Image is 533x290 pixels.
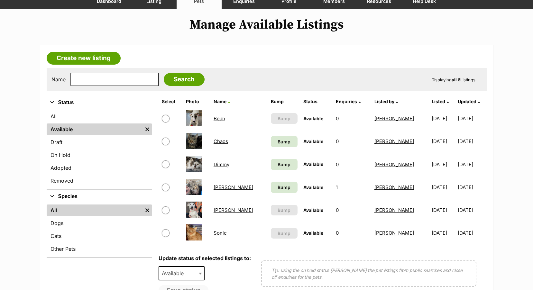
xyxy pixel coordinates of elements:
[51,77,66,82] label: Name
[374,99,394,104] span: Listed by
[429,130,457,152] td: [DATE]
[271,205,298,215] button: Bump
[159,255,251,261] label: Update status of selected listings to:
[303,116,323,121] span: Available
[142,204,152,216] a: Remove filter
[333,199,371,221] td: 0
[458,130,486,152] td: [DATE]
[271,182,298,193] a: Bump
[458,99,480,104] a: Updated
[429,199,457,221] td: [DATE]
[432,99,449,104] a: Listed
[429,222,457,244] td: [DATE]
[268,96,300,107] th: Bump
[303,230,323,236] span: Available
[47,203,152,257] div: Species
[458,99,476,104] span: Updated
[303,161,323,167] span: Available
[374,138,414,144] a: [PERSON_NAME]
[429,153,457,176] td: [DATE]
[336,99,357,104] span: translation missing: en.admin.listings.index.attributes.enquiries
[333,130,371,152] td: 0
[214,99,226,104] span: Name
[333,222,371,244] td: 0
[336,99,361,104] a: Enquiries
[159,269,190,278] span: Available
[303,139,323,144] span: Available
[271,267,466,280] p: Tip: using the on hold status [PERSON_NAME] the pet listings from public searches and close off e...
[159,96,183,107] th: Select
[374,230,414,236] a: [PERSON_NAME]
[278,138,290,145] span: Bump
[374,184,414,190] a: [PERSON_NAME]
[47,230,152,242] a: Cats
[429,107,457,130] td: [DATE]
[278,161,290,168] span: Bump
[183,96,210,107] th: Photo
[214,99,230,104] a: Name
[159,266,205,280] span: Available
[303,207,323,213] span: Available
[432,99,445,104] span: Listed
[374,99,398,104] a: Listed by
[47,192,152,201] button: Species
[374,115,414,122] a: [PERSON_NAME]
[429,176,457,198] td: [DATE]
[214,230,227,236] a: Sonic
[278,115,290,122] span: Bump
[458,107,486,130] td: [DATE]
[47,162,152,174] a: Adopted
[47,175,152,186] a: Removed
[214,161,229,168] a: Dimmy
[271,228,298,239] button: Bump
[47,136,152,148] a: Draft
[333,153,371,176] td: 0
[374,161,414,168] a: [PERSON_NAME]
[374,207,414,213] a: [PERSON_NAME]
[47,111,152,122] a: All
[333,176,371,198] td: 1
[271,113,298,124] button: Bump
[303,185,323,190] span: Available
[47,204,142,216] a: All
[214,184,253,190] a: [PERSON_NAME]
[271,159,298,170] a: Bump
[278,184,290,191] span: Bump
[47,217,152,229] a: Dogs
[458,176,486,198] td: [DATE]
[164,73,205,86] input: Search
[47,52,121,65] a: Create new listing
[214,138,228,144] a: Chaos
[142,123,152,135] a: Remove filter
[458,222,486,244] td: [DATE]
[458,199,486,221] td: [DATE]
[301,96,333,107] th: Status
[47,243,152,255] a: Other Pets
[278,207,290,213] span: Bump
[47,149,152,161] a: On Hold
[214,115,225,122] a: Bean
[47,98,152,107] button: Status
[47,109,152,189] div: Status
[278,230,290,237] span: Bump
[458,153,486,176] td: [DATE]
[333,107,371,130] td: 0
[271,136,298,147] a: Bump
[431,77,475,82] span: Displaying Listings
[47,123,142,135] a: Available
[214,207,253,213] a: [PERSON_NAME]
[452,77,460,82] strong: all 6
